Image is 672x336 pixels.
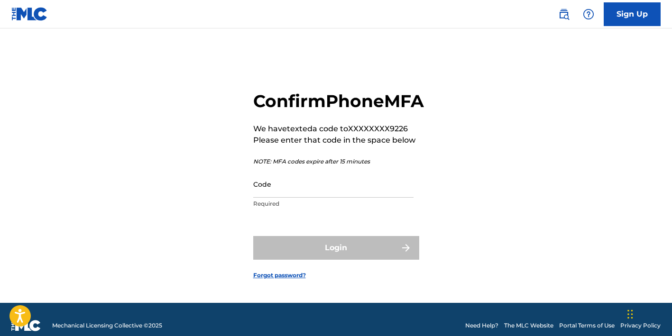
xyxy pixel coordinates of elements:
[253,123,424,135] p: We have texted a code to XXXXXXXX9226
[465,321,498,330] a: Need Help?
[253,157,424,166] p: NOTE: MFA codes expire after 15 minutes
[11,320,41,331] img: logo
[253,200,414,208] p: Required
[11,7,48,21] img: MLC Logo
[52,321,162,330] span: Mechanical Licensing Collective © 2025
[620,321,661,330] a: Privacy Policy
[627,300,633,328] div: Drag
[604,2,661,26] a: Sign Up
[554,5,573,24] a: Public Search
[625,291,672,336] iframe: Chat Widget
[253,135,424,146] p: Please enter that code in the space below
[583,9,594,20] img: help
[558,9,570,20] img: search
[579,5,598,24] div: Help
[559,321,615,330] a: Portal Terms of Use
[253,271,306,280] a: Forgot password?
[504,321,553,330] a: The MLC Website
[253,91,424,112] h2: Confirm Phone MFA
